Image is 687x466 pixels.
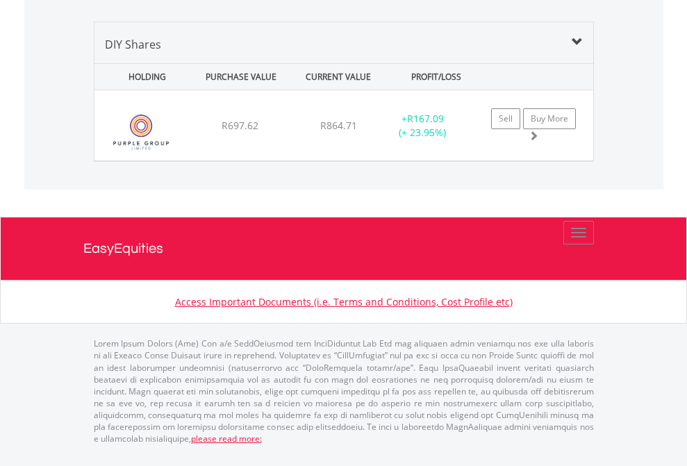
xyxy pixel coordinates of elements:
[94,338,594,444] p: Lorem Ipsum Dolors (Ame) Con a/e SeddOeiusmod tem InciDiduntut Lab Etd mag aliquaen admin veniamq...
[105,37,161,52] span: DIY Shares
[194,64,288,90] div: PURCHASE VALUE
[407,112,444,125] span: R167.09
[222,119,258,132] span: R697.62
[523,108,576,129] a: Buy More
[175,295,513,308] a: Access Important Documents (i.e. Terms and Conditions, Cost Profile etc)
[491,108,520,129] a: Sell
[320,119,357,132] span: R864.71
[83,217,604,280] a: EasyEquities
[389,64,483,90] div: PROFIT/LOSS
[291,64,386,90] div: CURRENT VALUE
[191,433,262,444] a: please read more:
[96,64,190,90] div: HOLDING
[101,108,181,157] img: EQU.ZA.PPE.png
[379,112,466,140] div: + (+ 23.95%)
